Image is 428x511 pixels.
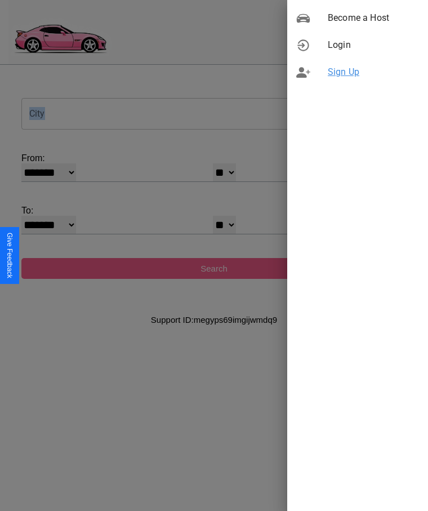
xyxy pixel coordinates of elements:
div: Become a Host [287,5,428,32]
div: Give Feedback [6,233,14,278]
div: Login [287,32,428,59]
span: Login [328,38,419,52]
div: Sign Up [287,59,428,86]
span: Become a Host [328,11,419,25]
span: Sign Up [328,65,419,79]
